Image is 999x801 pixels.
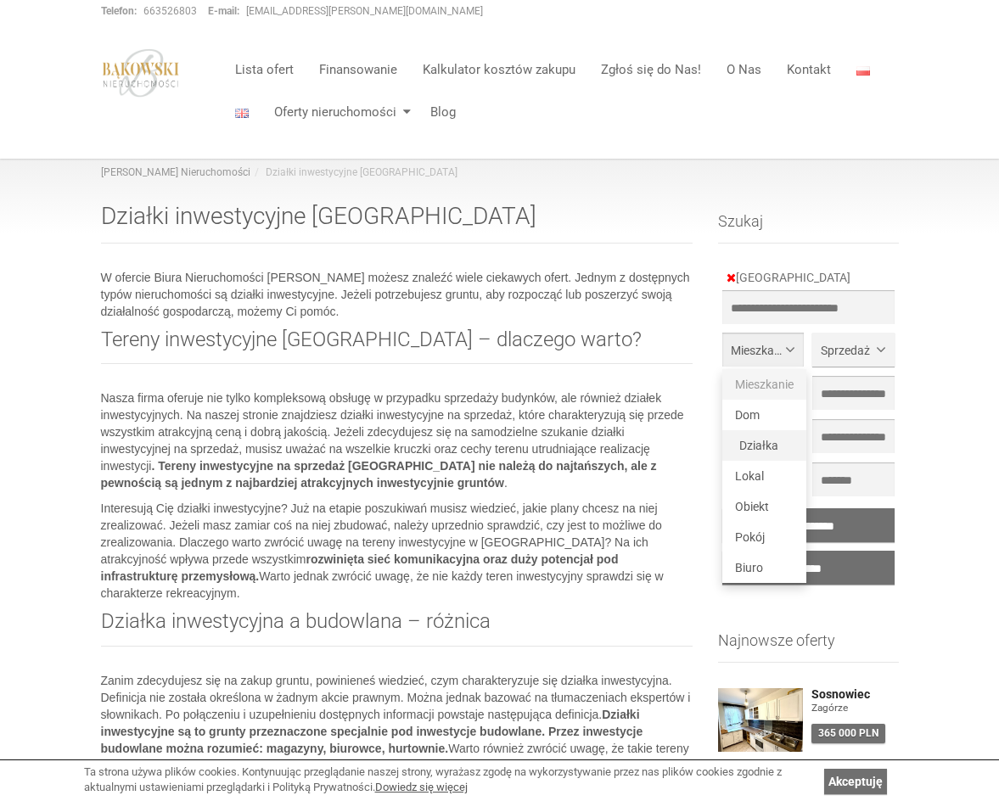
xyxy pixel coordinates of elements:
span: Pokój [735,530,765,544]
a: Akceptuję [824,769,887,794]
span: Lokal [735,469,764,483]
span: Mieszkanie [731,342,783,359]
div: 365 000 PLN [811,724,885,743]
span: Sprzedaż [821,342,873,359]
span: Obiekt [735,500,769,513]
h2: Tereny inwestycyjne [GEOGRAPHIC_DATA] – dlaczego warto? [101,328,693,364]
li: Działki inwestycyjne [GEOGRAPHIC_DATA] [250,165,457,180]
a: Lista ofert [222,53,306,87]
p: Interesują Cię działki inwestycyjne? Już na etapie poszukiwań musisz wiedzieć, jakie plany chcesz... [101,500,693,602]
a: Blog [418,95,456,129]
strong: Telefon: [101,5,137,17]
strong: E-mail: [208,5,239,17]
h2: Działka inwestycyjna a budowlana – różnica [101,610,693,646]
span: Działka [739,439,778,452]
a: 663526803 [143,5,197,17]
a: Kontakt [774,53,844,87]
a: [EMAIL_ADDRESS][PERSON_NAME][DOMAIN_NAME] [246,5,483,17]
a: Dowiedz się więcej [375,781,468,793]
img: English [235,109,249,118]
a: [PERSON_NAME] Nieruchomości [101,166,250,178]
a: Oferty nieruchomości [261,95,418,129]
h3: Najnowsze oferty [718,632,899,663]
h3: Szukaj [718,213,899,244]
button: Mieszkanie [722,333,804,367]
strong: rozwinięta sieć komunikacyjna oraz duży potencjał pod infrastrukturę przemysłową. [101,552,619,583]
strong: . Tereny inwestycyjne na sprzedaż [GEOGRAPHIC_DATA] nie należą do najtańszych, ale z pewnością są... [101,459,657,490]
p: Zanim zdecydujesz się na zakup gruntu, powinieneś wiedzieć, czym charakteryzuje się działka inwes... [101,672,693,791]
a: Kalkulator kosztów zakupu [410,53,588,87]
div: Ta strona używa plików cookies. Kontynuując przeglądanie naszej strony, wyrażasz zgodę na wykorzy... [84,765,816,796]
a: Finansowanie [306,53,410,87]
a: O Nas [714,53,774,87]
p: W ofercie Biura Nieruchomości [PERSON_NAME] możesz znaleźć wiele ciekawych ofert. Jednym z dostęp... [101,269,693,320]
strong: Działki inwestycyjne są to grunty przeznaczone specjalnie pod inwestycje budowlane. Przez inwesty... [101,708,643,755]
a: Sosnowiec [811,688,899,701]
img: Polski [856,66,870,76]
a: Zgłoś się do Nas! [588,53,714,87]
figure: Zagórze [811,701,899,715]
span: Dom [735,408,760,422]
span: Mieszkanie [735,378,794,391]
a: [GEOGRAPHIC_DATA] [727,271,859,284]
button: Sprzedaż [812,333,894,367]
span: Biuro [735,561,763,574]
img: logo [101,48,182,98]
p: Nasza firma oferuje nie tylko kompleksową obsługę w przypadku sprzedaży budynków, ale również dzi... [101,389,693,491]
h1: Działki inwestycyjne [GEOGRAPHIC_DATA] [101,204,693,244]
